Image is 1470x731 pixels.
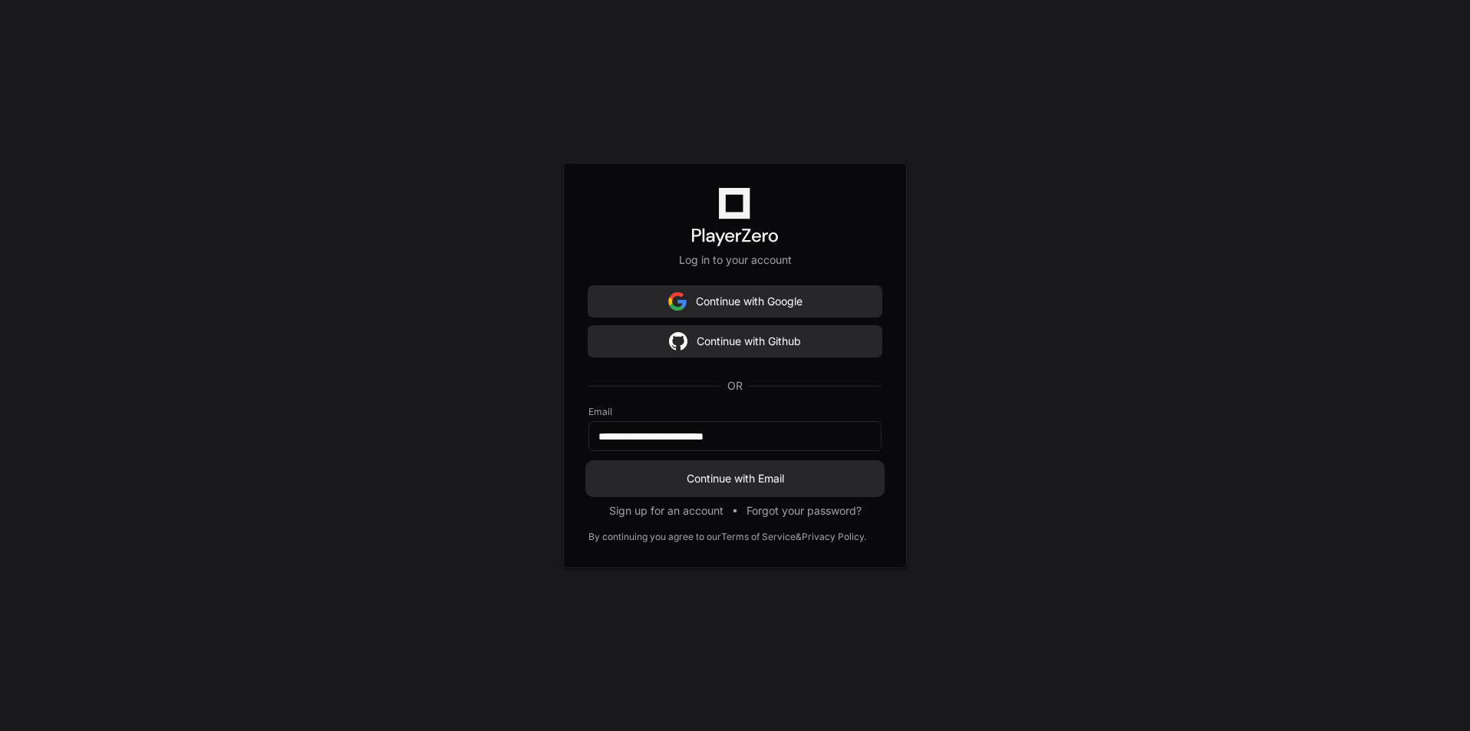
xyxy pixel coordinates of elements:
[721,531,796,543] a: Terms of Service
[588,252,882,268] p: Log in to your account
[588,463,882,494] button: Continue with Email
[802,531,866,543] a: Privacy Policy.
[588,286,882,317] button: Continue with Google
[588,326,882,357] button: Continue with Github
[747,503,862,519] button: Forgot your password?
[721,378,749,393] span: OR
[588,406,882,418] label: Email
[609,503,723,519] button: Sign up for an account
[796,531,802,543] div: &
[588,531,721,543] div: By continuing you agree to our
[668,286,687,317] img: Sign in with google
[669,326,687,357] img: Sign in with google
[588,471,882,486] span: Continue with Email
